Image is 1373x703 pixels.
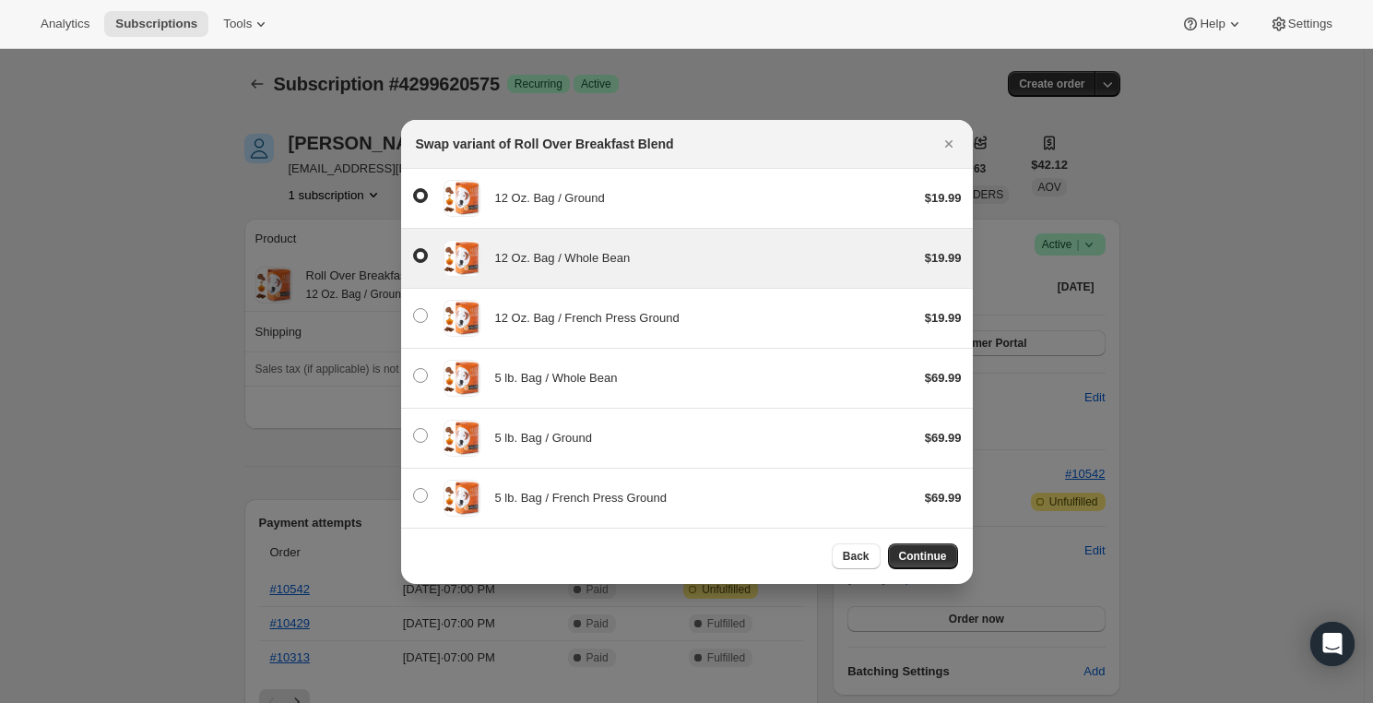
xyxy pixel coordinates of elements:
span: Back [843,549,870,564]
button: Tools [212,11,281,37]
button: Close [936,131,962,157]
span: Help [1200,17,1225,31]
img: 5 lb. Bag / French Press Ground [444,480,480,517]
span: Subscriptions [115,17,197,31]
span: Settings [1288,17,1332,31]
span: 5 lb. Bag / Ground [495,431,593,445]
img: 12 Oz. Bag / French Press Ground [444,300,480,337]
span: 5 lb. Bag / French Press Ground [495,491,667,505]
img: 5 lb. Bag / Ground [444,420,480,457]
span: Continue [899,549,947,564]
span: 12 Oz. Bag / Whole Bean [495,251,631,265]
img: 12 Oz. Bag / Whole Bean [444,240,480,277]
img: 12 Oz. Bag / Ground [444,180,480,217]
span: Tools [223,17,252,31]
button: Back [832,543,881,569]
button: Settings [1259,11,1343,37]
div: $19.99 [925,309,962,328]
div: Open Intercom Messenger [1310,622,1355,666]
span: 12 Oz. Bag / French Press Ground [495,311,680,325]
span: Analytics [41,17,89,31]
div: $69.99 [925,369,962,387]
div: $19.99 [925,249,962,268]
div: $69.99 [925,429,962,447]
button: Subscriptions [104,11,208,37]
span: 12 Oz. Bag / Ground [495,191,605,205]
button: Help [1170,11,1254,37]
div: $19.99 [925,189,962,208]
div: $69.99 [925,489,962,507]
button: Continue [888,543,958,569]
button: Analytics [30,11,101,37]
span: 5 lb. Bag / Whole Bean [495,371,618,385]
h2: Swap variant of Roll Over Breakfast Blend [416,135,674,153]
img: 5 lb. Bag / Whole Bean [444,360,480,397]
